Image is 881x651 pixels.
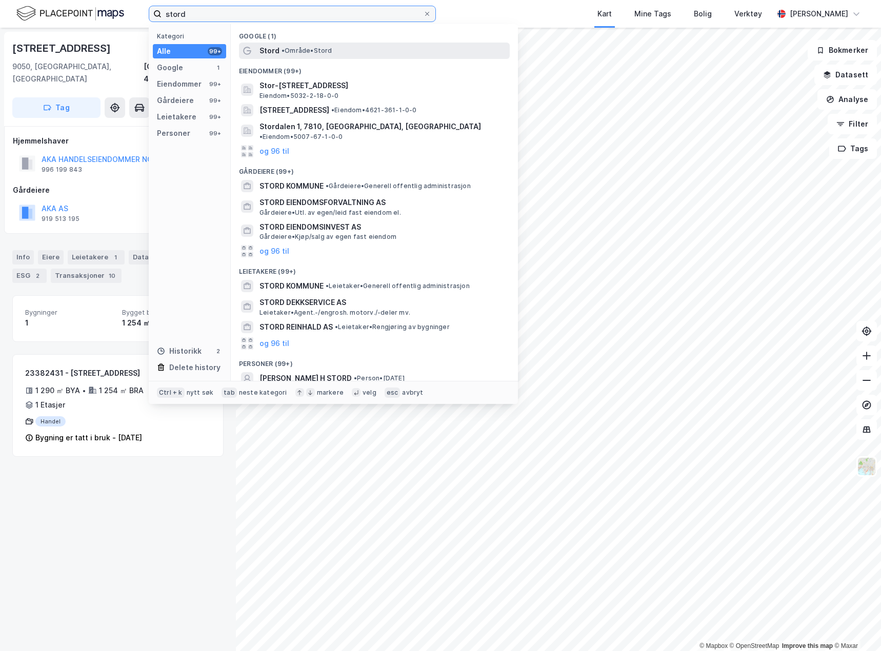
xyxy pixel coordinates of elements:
button: Datasett [814,65,877,85]
div: Eiere [38,250,64,265]
div: 9050, [GEOGRAPHIC_DATA], [GEOGRAPHIC_DATA] [12,60,144,85]
div: 1 [110,252,121,262]
span: Stordalen 1, 7810, [GEOGRAPHIC_DATA], [GEOGRAPHIC_DATA] [259,120,481,133]
div: Bolig [694,8,712,20]
div: Google (1) [231,24,518,43]
img: logo.f888ab2527a4732fd821a326f86c7f29.svg [16,5,124,23]
div: Mine Tags [634,8,671,20]
span: Eiendom • 5007-67-1-0-0 [259,133,343,141]
span: STORD REINHALD AS [259,321,333,333]
div: Personer (99+) [231,352,518,370]
div: 1 290 ㎡ BYA [35,384,80,397]
span: Eiendom • 5032-2-18-0-0 [259,92,338,100]
div: 10 [107,271,117,281]
span: Bygget bygningsområde [122,308,211,317]
a: Improve this map [782,642,833,649]
div: [PERSON_NAME] [790,8,848,20]
button: Filter [828,114,877,134]
span: STORD DEKKSERVICE AS [259,296,506,309]
div: Datasett [129,250,167,265]
a: OpenStreetMap [730,642,779,649]
span: Gårdeiere • Kjøp/salg av egen fast eiendom [259,233,396,241]
div: avbryt [402,389,423,397]
div: 1 [25,317,114,329]
span: Bygninger [25,308,114,317]
div: [STREET_ADDRESS] [12,40,113,56]
div: Hjemmelshaver [13,135,223,147]
div: Transaksjoner [51,269,122,283]
span: • [354,374,357,382]
span: Område • Stord [282,47,332,55]
span: • [326,282,329,290]
div: Bygning er tatt i bruk - [DATE] [35,432,142,444]
div: Gårdeiere [13,184,223,196]
span: STORD EIENDOMSINVEST AS [259,221,506,233]
span: [STREET_ADDRESS] [259,104,329,116]
span: STORD EIENDOMSFORVALTNING AS [259,196,506,209]
span: Leietaker • Generell offentlig administrasjon [326,282,470,290]
span: Leietaker • Rengjøring av bygninger [335,323,450,331]
div: Personer [157,127,190,139]
div: [GEOGRAPHIC_DATA], 47/460 [144,60,224,85]
span: [PERSON_NAME] H STORD [259,372,352,384]
button: og 96 til [259,145,289,157]
span: • [335,323,338,331]
div: Gårdeiere [157,94,194,107]
div: velg [363,389,376,397]
div: markere [317,389,344,397]
div: Historikk [157,345,202,357]
span: STORD KOMMUNE [259,180,324,192]
div: 996 199 843 [42,166,82,174]
div: Google [157,62,183,74]
a: Mapbox [699,642,728,649]
div: 99+ [208,113,222,121]
button: Analyse [817,89,877,110]
div: 99+ [208,80,222,88]
div: tab [222,388,237,398]
div: Alle [157,45,171,57]
span: Eiendom • 4621-361-1-0-0 [331,106,417,114]
div: Kart [597,8,612,20]
span: Stor-[STREET_ADDRESS] [259,79,506,92]
div: Leietakere [68,250,125,265]
div: 99+ [208,47,222,55]
span: • [331,106,334,114]
div: • [82,386,86,395]
div: Verktøy [734,8,762,20]
span: Gårdeiere • Generell offentlig administrasjon [326,182,471,190]
span: Person • [DATE] [354,374,405,382]
div: Leietakere [157,111,196,123]
div: Kategori [157,32,226,40]
div: neste kategori [239,389,287,397]
span: Gårdeiere • Utl. av egen/leid fast eiendom el. [259,209,401,217]
div: esc [385,388,401,398]
div: ESG [12,269,47,283]
button: og 96 til [259,337,289,350]
div: Eiendommer [157,78,202,90]
div: Leietakere (99+) [231,259,518,278]
span: Stord [259,45,279,57]
div: 1 [214,64,222,72]
div: 99+ [208,96,222,105]
span: • [282,47,285,54]
button: Bokmerker [808,40,877,60]
img: Z [857,457,876,476]
iframe: Chat Widget [830,602,881,651]
div: Eiendommer (99+) [231,59,518,77]
div: 2 [214,347,222,355]
div: Ctrl + k [157,388,185,398]
div: 1 254 ㎡ [122,317,211,329]
span: • [326,182,329,190]
div: 1 254 ㎡ BRA [99,384,144,397]
div: 23382431 - [STREET_ADDRESS] [25,367,171,379]
span: Leietaker • Agent.-/engrosh. motorv./-deler mv. [259,309,410,317]
div: 919 513 195 [42,215,79,223]
button: og 96 til [259,245,289,257]
div: nytt søk [187,389,214,397]
div: Delete history [169,361,221,374]
span: STORD KOMMUNE [259,280,324,292]
div: Info [12,250,34,265]
span: • [259,133,263,140]
div: 2 [32,271,43,281]
button: Tags [829,138,877,159]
